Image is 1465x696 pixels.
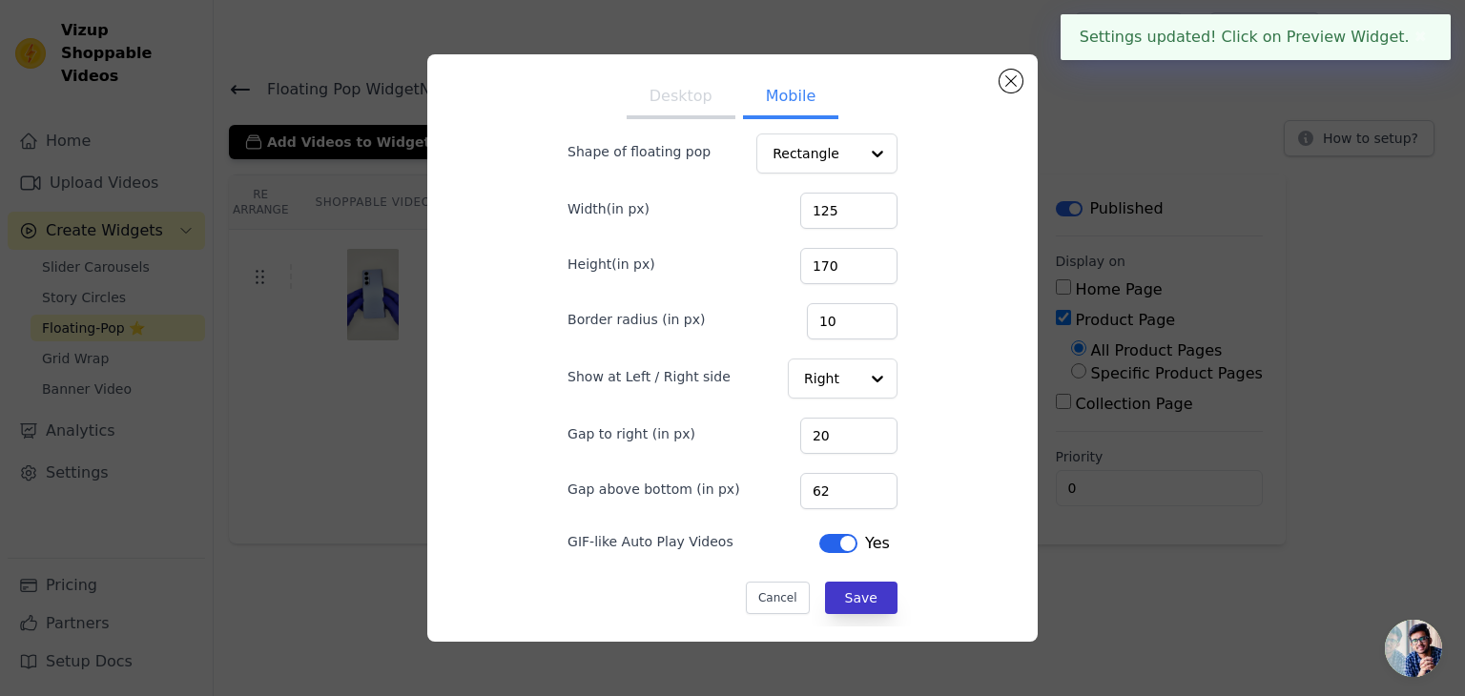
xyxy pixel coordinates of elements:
[1410,26,1432,49] button: Close
[825,582,898,614] button: Save
[746,582,810,614] button: Cancel
[865,532,890,555] span: Yes
[627,77,735,119] button: Desktop
[1000,70,1022,92] button: Close modal
[743,77,838,119] button: Mobile
[567,142,711,161] label: Shape of floating pop
[567,480,740,499] label: Gap above bottom (in px)
[1385,620,1442,677] a: Open chat
[567,367,731,386] label: Show at Left / Right side
[567,199,650,218] label: Width(in px)
[567,255,655,274] label: Height(in px)
[1061,14,1451,60] div: Settings updated! Click on Preview Widget.
[567,532,733,551] label: GIF-like Auto Play Videos
[567,424,695,443] label: Gap to right (in px)
[567,310,705,329] label: Border radius (in px)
